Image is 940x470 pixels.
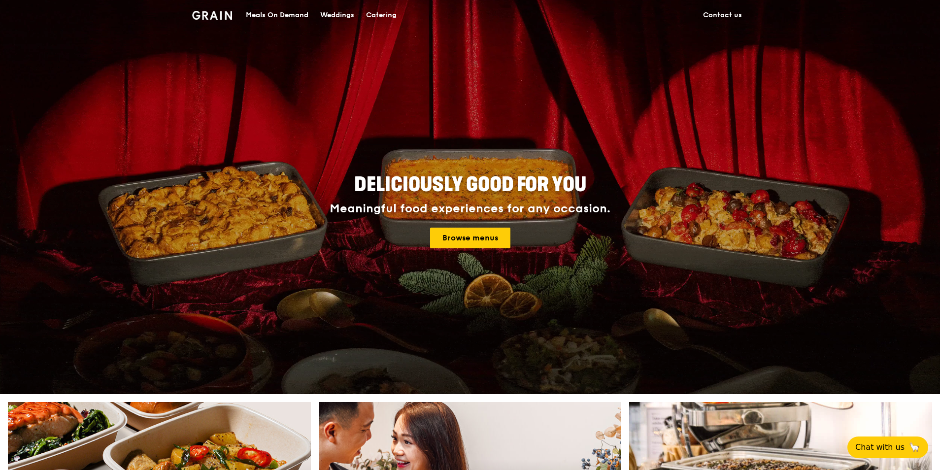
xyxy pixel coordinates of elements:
button: Chat with us🦙 [847,436,928,458]
a: Contact us [697,0,748,30]
img: Grain [192,11,232,20]
div: Weddings [320,0,354,30]
span: Chat with us [855,441,905,453]
div: Catering [366,0,397,30]
div: Meals On Demand [246,0,308,30]
a: Browse menus [430,228,510,248]
a: Weddings [314,0,360,30]
a: Catering [360,0,403,30]
span: 🦙 [908,441,920,453]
